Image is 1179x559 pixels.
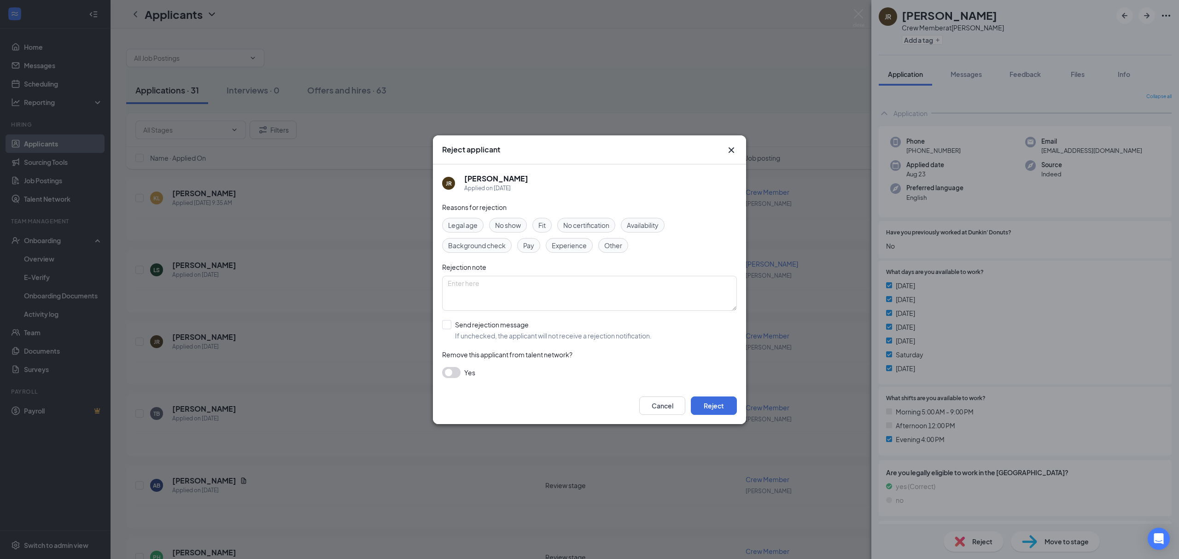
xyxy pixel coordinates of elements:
[639,396,685,415] button: Cancel
[495,220,521,230] span: No show
[448,240,506,250] span: Background check
[726,145,737,156] button: Close
[552,240,587,250] span: Experience
[448,220,478,230] span: Legal age
[464,174,528,184] h5: [PERSON_NAME]
[627,220,659,230] span: Availability
[464,367,475,378] span: Yes
[691,396,737,415] button: Reject
[446,179,452,187] div: JR
[464,184,528,193] div: Applied on [DATE]
[442,145,500,155] h3: Reject applicant
[442,350,572,359] span: Remove this applicant from talent network?
[442,263,486,271] span: Rejection note
[1148,528,1170,550] div: Open Intercom Messenger
[523,240,534,250] span: Pay
[563,220,609,230] span: No certification
[538,220,546,230] span: Fit
[604,240,622,250] span: Other
[726,145,737,156] svg: Cross
[442,203,507,211] span: Reasons for rejection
